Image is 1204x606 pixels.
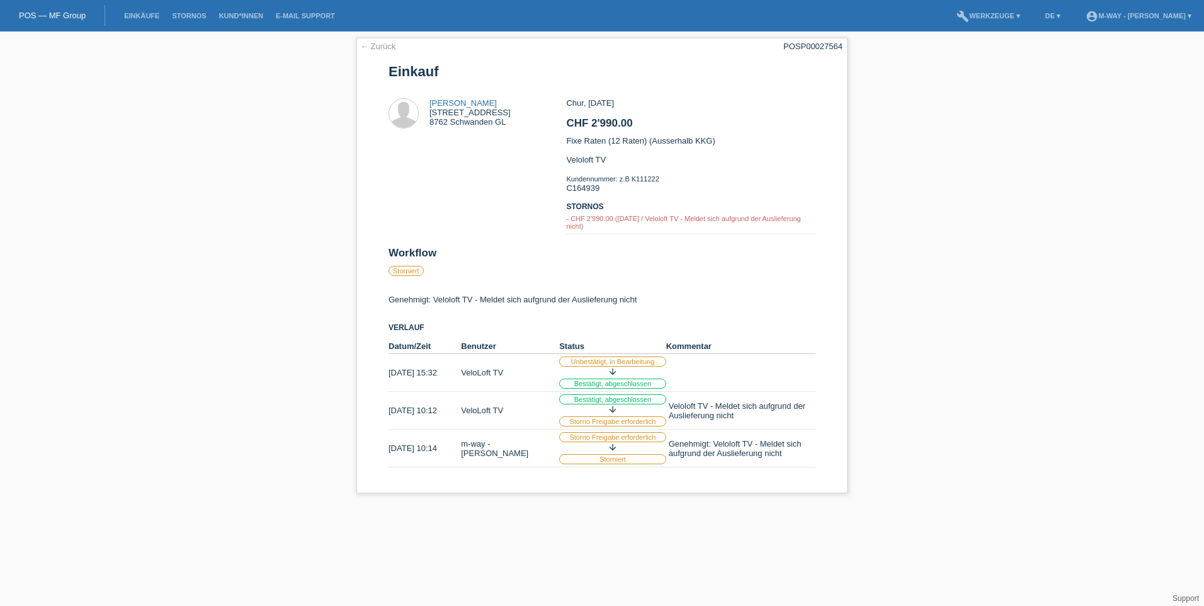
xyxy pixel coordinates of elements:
[19,11,86,20] a: POS — MF Group
[389,64,815,79] h1: Einkauf
[389,247,815,266] h2: Workflow
[783,42,843,51] div: POSP00027564
[608,367,618,377] i: arrow_downward
[559,416,666,426] label: Storno Freigabe erforderlich
[566,117,815,136] h2: CHF 2'990.00
[461,430,559,467] td: m-way - [PERSON_NAME]
[389,266,424,276] label: Storniert
[566,98,815,247] div: Chur, [DATE] Fixe Raten (12 Raten) (Ausserhalb KKG) Veloloft TV C164939
[118,12,166,20] a: Einkäufe
[389,392,461,430] td: [DATE] 10:12
[608,442,618,452] i: arrow_downward
[559,394,666,404] label: Bestätigt, abgeschlossen
[666,339,815,354] th: Kommentar
[559,454,666,464] label: Storniert
[1039,12,1067,20] a: DE ▾
[213,12,270,20] a: Kund*innen
[389,339,461,354] th: Datum/Zeit
[270,12,341,20] a: E-Mail Support
[559,357,666,367] label: Unbestätigt, in Bearbeitung
[666,430,815,467] td: Genehmigt: Veloloft TV - Meldet sich aufgrund der Auslieferung nicht
[389,430,461,467] td: [DATE] 10:14
[389,323,815,333] h3: Verlauf
[566,215,815,230] div: - CHF 2'990.00 ([DATE] / Veloloft TV - Meldet sich aufgrund der Auslieferung nicht)
[957,10,969,23] i: build
[559,432,666,442] label: Storno Freigabe erforderlich
[461,354,559,392] td: VeloLoft TV
[166,12,212,20] a: Stornos
[389,285,815,467] div: Genehmigt: Veloloft TV - Meldet sich aufgrund der Auslieferung nicht
[559,339,666,354] th: Status
[566,202,815,212] h3: Stornos
[559,379,666,389] label: Bestätigt, abgeschlossen
[1086,10,1098,23] i: account_circle
[1079,12,1198,20] a: account_circlem-way - [PERSON_NAME] ▾
[389,354,461,392] td: [DATE] 15:32
[429,98,511,127] div: [STREET_ADDRESS] 8762 Schwanden GL
[429,98,497,108] a: [PERSON_NAME]
[461,339,559,354] th: Benutzer
[950,12,1026,20] a: buildWerkzeuge ▾
[461,392,559,430] td: VeloLoft TV
[608,404,618,414] i: arrow_downward
[1173,594,1199,603] a: Support
[666,392,815,430] td: Veloloft TV - Meldet sich aufgrund der Auslieferung nicht
[566,175,659,183] span: Kundennummer: z.B K111222
[360,42,395,51] a: ← Zurück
